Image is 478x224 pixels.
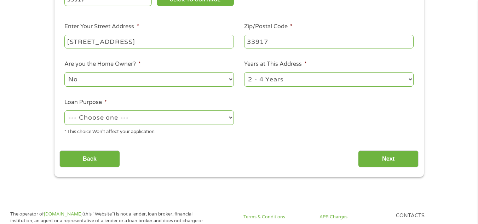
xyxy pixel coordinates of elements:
[64,99,107,106] label: Loan Purpose
[244,61,307,68] label: Years at This Address
[319,214,387,220] a: APR Charges
[244,23,293,30] label: Zip/Postal Code
[64,23,139,30] label: Enter Your Street Address
[396,213,463,219] h4: Contacts
[59,150,120,168] input: Back
[243,214,311,220] a: Terms & Conditions
[64,61,141,68] label: Are you the Home Owner?
[64,35,234,48] input: 1 Main Street
[358,150,419,168] input: Next
[44,211,82,217] a: [DOMAIN_NAME]
[64,126,234,136] div: * This choice Won’t affect your application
